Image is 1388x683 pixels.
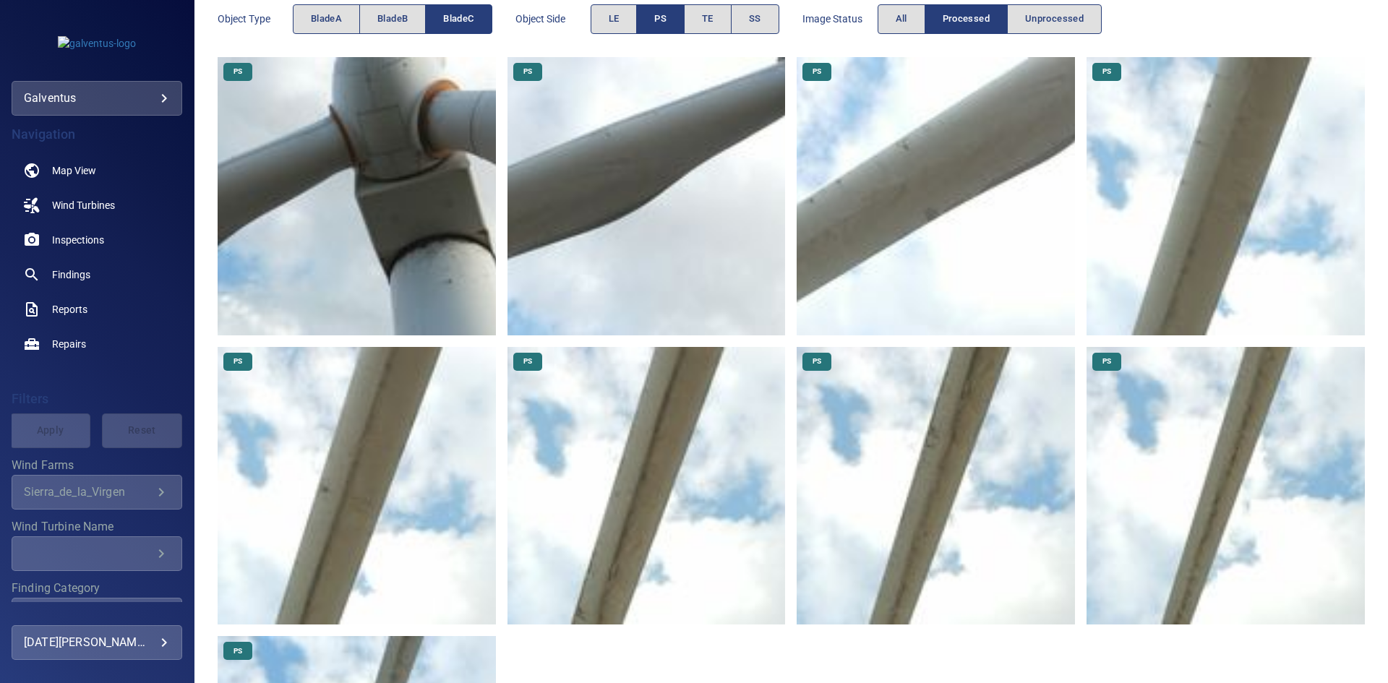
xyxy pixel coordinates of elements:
[878,4,925,34] button: All
[12,475,182,510] div: Wind Farms
[12,153,182,188] a: map noActive
[591,4,779,34] div: objectSide
[311,11,342,27] span: bladeA
[702,11,714,27] span: TE
[878,4,1102,34] div: imageStatus
[896,11,907,27] span: All
[12,598,182,632] div: Finding Category
[377,11,408,27] span: bladeB
[12,127,182,142] h4: Navigation
[1094,356,1120,366] span: PS
[52,198,115,212] span: Wind Turbines
[12,81,182,116] div: galventus
[943,11,990,27] span: Processed
[804,356,830,366] span: PS
[24,485,153,499] div: Sierra_de_la_Virgen
[12,257,182,292] a: findings noActive
[1007,4,1102,34] button: Unprocessed
[1094,66,1120,77] span: PS
[609,11,620,27] span: LE
[293,4,360,34] button: bladeA
[225,66,251,77] span: PS
[515,66,541,77] span: PS
[218,12,293,26] span: Object type
[12,292,182,327] a: reports noActive
[804,66,830,77] span: PS
[293,4,492,34] div: objectType
[52,302,87,317] span: Reports
[52,337,86,351] span: Repairs
[58,36,136,51] img: galventus-logo
[52,233,104,247] span: Inspections
[515,12,591,26] span: Object Side
[515,356,541,366] span: PS
[52,163,96,178] span: Map View
[731,4,779,34] button: SS
[12,188,182,223] a: windturbines noActive
[591,4,638,34] button: LE
[443,11,474,27] span: bladeC
[425,4,492,34] button: bladeC
[359,4,426,34] button: bladeB
[636,4,685,34] button: PS
[12,392,182,406] h4: Filters
[12,521,182,533] label: Wind Turbine Name
[12,536,182,571] div: Wind Turbine Name
[24,87,170,110] div: galventus
[225,356,251,366] span: PS
[654,11,667,27] span: PS
[1025,11,1084,27] span: Unprocessed
[24,631,170,654] div: [DATE][PERSON_NAME]
[225,646,251,656] span: PS
[12,223,182,257] a: inspections noActive
[12,327,182,361] a: repairs noActive
[925,4,1008,34] button: Processed
[12,460,182,471] label: Wind Farms
[12,583,182,594] label: Finding Category
[684,4,732,34] button: TE
[802,12,878,26] span: Image Status
[52,267,90,282] span: Findings
[749,11,761,27] span: SS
